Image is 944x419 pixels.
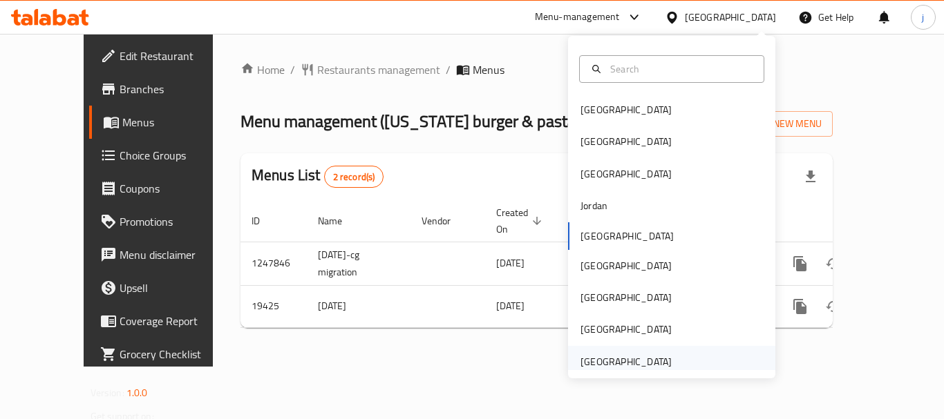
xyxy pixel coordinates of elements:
[605,61,755,77] input: Search
[535,9,620,26] div: Menu-management
[240,285,307,327] td: 19425
[496,297,525,315] span: [DATE]
[784,247,817,280] button: more
[290,61,295,78] li: /
[120,280,230,296] span: Upsell
[240,106,580,137] span: Menu management ( [US_STATE] burger & pasta )
[580,134,672,149] div: [GEOGRAPHIC_DATA]
[580,198,607,213] div: Jordan
[120,48,230,64] span: Edit Restaurant
[817,290,850,323] button: Change Status
[317,61,440,78] span: Restaurants management
[120,346,230,362] span: Grocery Checklist
[726,111,833,137] button: Add New Menu
[446,61,451,78] li: /
[784,290,817,323] button: more
[120,246,230,263] span: Menu disclaimer
[89,139,241,172] a: Choice Groups
[922,10,924,25] span: j
[737,115,822,133] span: Add New Menu
[89,271,241,304] a: Upsell
[496,254,525,272] span: [DATE]
[580,354,672,369] div: [GEOGRAPHIC_DATA]
[89,106,241,139] a: Menus
[240,61,833,78] nav: breadcrumb
[473,61,504,78] span: Menus
[685,10,776,25] div: [GEOGRAPHIC_DATA]
[91,384,124,402] span: Version:
[580,166,672,182] div: [GEOGRAPHIC_DATA]
[126,384,148,402] span: 1.0.0
[301,61,440,78] a: Restaurants management
[122,114,230,130] span: Menus
[120,180,230,197] span: Coupons
[89,172,241,205] a: Coupons
[89,205,241,238] a: Promotions
[422,213,469,229] span: Vendor
[580,322,672,337] div: [GEOGRAPHIC_DATA]
[89,338,241,371] a: Grocery Checklist
[120,147,230,164] span: Choice Groups
[580,258,672,273] div: [GEOGRAPHIC_DATA]
[794,160,827,193] div: Export file
[307,242,410,285] td: [DATE]-cg migration
[240,242,307,285] td: 1247846
[120,213,230,230] span: Promotions
[252,165,384,188] h2: Menus List
[325,170,384,184] span: 2 record(s)
[580,290,672,305] div: [GEOGRAPHIC_DATA]
[252,213,278,229] span: ID
[120,313,230,329] span: Coverage Report
[89,238,241,271] a: Menu disclaimer
[89,304,241,338] a: Coverage Report
[817,247,850,280] button: Change Status
[240,61,285,78] a: Home
[496,204,546,237] span: Created On
[89,39,241,72] a: Edit Restaurant
[307,285,410,327] td: [DATE]
[89,72,241,106] a: Branches
[324,166,384,188] div: Total records count
[120,81,230,97] span: Branches
[318,213,360,229] span: Name
[580,102,672,117] div: [GEOGRAPHIC_DATA]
